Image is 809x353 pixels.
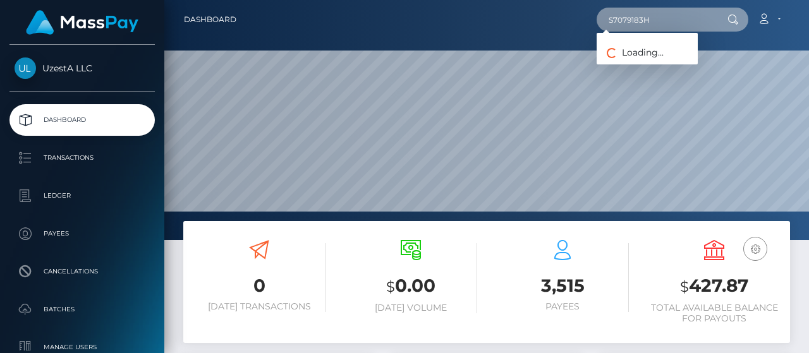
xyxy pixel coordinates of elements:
[344,273,477,299] h3: 0.00
[26,10,138,35] img: MassPay Logo
[15,111,150,129] p: Dashboard
[386,278,395,296] small: $
[9,104,155,136] a: Dashboard
[193,273,325,298] h3: 0
[15,57,36,79] img: UzestA LLC
[648,302,781,324] h6: Total Available Balance for Payouts
[9,294,155,325] a: Batches
[15,262,150,281] p: Cancellations
[9,63,155,74] span: UzestA LLC
[9,142,155,174] a: Transactions
[15,148,150,167] p: Transactions
[9,218,155,249] a: Payees
[496,273,629,298] h3: 3,515
[9,256,155,287] a: Cancellations
[648,273,781,299] h3: 427.87
[680,278,689,296] small: $
[9,180,155,212] a: Ledger
[15,224,150,243] p: Payees
[15,186,150,205] p: Ledger
[344,302,477,313] h6: [DATE] Volume
[597,8,715,32] input: Search...
[597,47,664,58] span: Loading...
[15,300,150,319] p: Batches
[496,301,629,312] h6: Payees
[184,6,236,33] a: Dashboard
[193,301,325,312] h6: [DATE] Transactions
